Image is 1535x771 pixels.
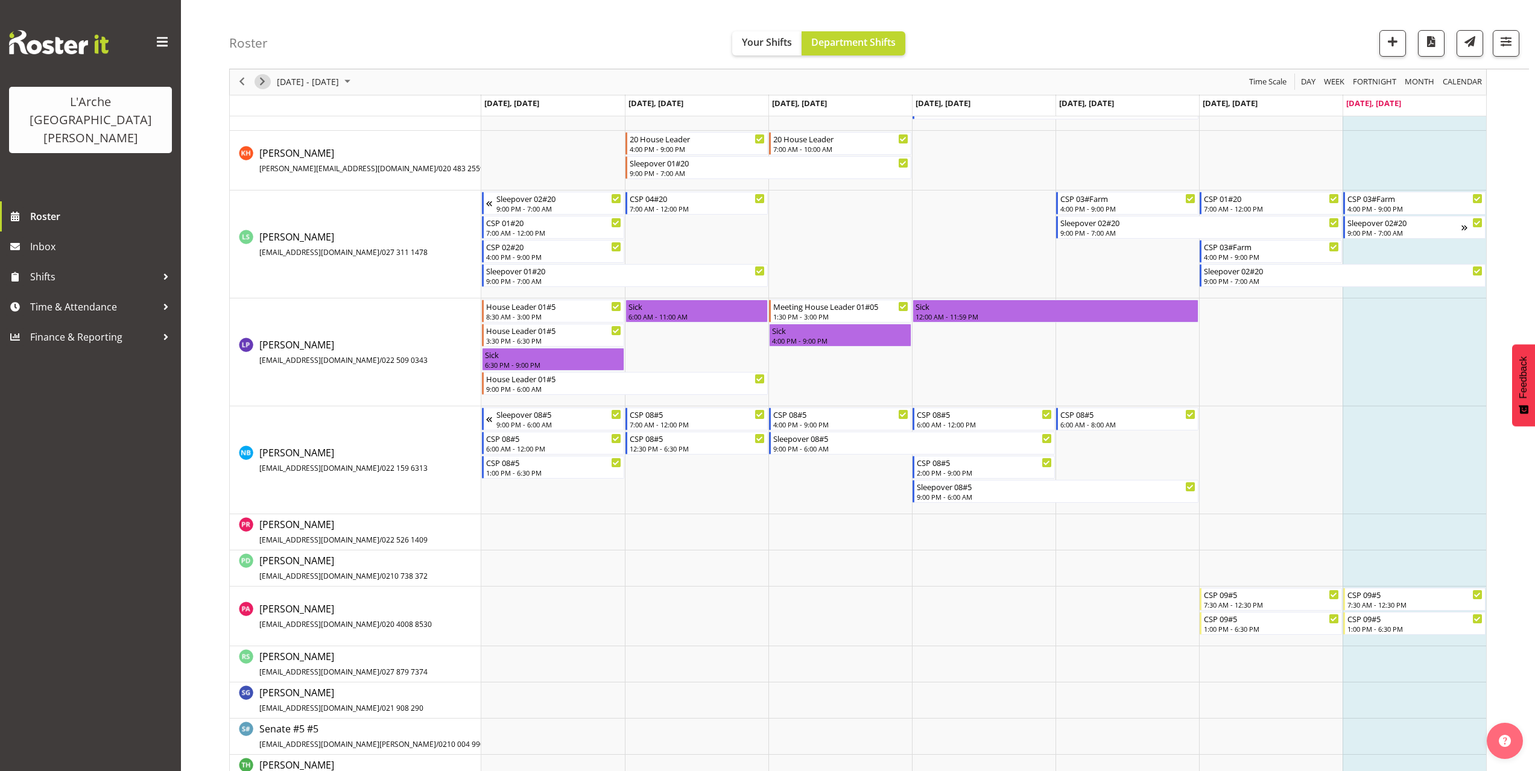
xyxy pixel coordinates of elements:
div: Sleepover 01#20 [486,265,765,277]
button: Timeline Month [1403,75,1437,90]
button: Month [1441,75,1484,90]
span: / [379,463,382,473]
span: Department Shifts [811,36,896,49]
span: [PERSON_NAME] [259,338,428,366]
div: CSP 08#5 [773,408,908,420]
a: [PERSON_NAME][EMAIL_ADDRESS][DOMAIN_NAME]/022 159 6313 [259,445,428,474]
span: Roster [30,207,175,225]
button: Time Scale [1247,75,1289,90]
div: Leanne Smith"s event - CSP 01#20 Begin From Saturday, September 20, 2025 at 7:00:00 AM GMT+12:00 ... [1200,192,1342,215]
span: 027 311 1478 [382,247,428,257]
span: 022 159 6313 [382,463,428,473]
div: 9:00 PM - 6:00 AM [486,384,765,394]
div: 20 House Leader [630,133,765,145]
span: [DATE], [DATE] [1203,98,1258,109]
div: 9:00 PM - 7:00 AM [1060,228,1339,238]
div: 8:30 AM - 3:00 PM [486,312,621,321]
td: Lydia Peters resource [230,298,481,406]
div: Nena Barwell"s event - CSP 08#5 Begin From Tuesday, September 16, 2025 at 12:30:00 PM GMT+12:00 E... [625,432,768,455]
div: CSP 02#20 [486,241,621,253]
img: help-xxl-2.png [1499,735,1511,747]
span: Time & Attendance [30,298,157,316]
div: Sick [772,324,908,336]
div: Leanne Smith"s event - Sleepover 02#20 Begin From Sunday, September 21, 2025 at 9:00:00 PM GMT+12... [1343,216,1486,239]
div: CSP 08#5 [630,432,765,444]
div: Nena Barwell"s event - Sleepover 08#5 Begin From Sunday, September 14, 2025 at 9:00:00 PM GMT+12:... [482,408,624,430]
button: Fortnight [1351,75,1399,90]
span: [DATE], [DATE] [484,98,539,109]
a: [PERSON_NAME][EMAIL_ADDRESS][DOMAIN_NAME]/027 879 7374 [259,649,428,678]
div: Lydia Peters"s event - Sick Begin From Wednesday, September 17, 2025 at 4:00:00 PM GMT+12:00 Ends... [769,324,911,347]
div: Sleepover 02#20 [1347,216,1461,228]
span: [DATE] - [DATE] [276,75,340,90]
div: House Leader 01#5 [486,300,621,312]
span: 022 526 1409 [382,535,428,545]
span: [PERSON_NAME] [259,686,423,714]
div: 6:00 AM - 8:00 AM [1060,420,1195,429]
span: / [379,703,382,713]
div: 2:00 PM - 9:00 PM [917,468,1052,477]
span: [EMAIL_ADDRESS][DOMAIN_NAME] [259,355,379,365]
button: Next [255,75,271,90]
span: 0210 004 990 [438,739,484,749]
div: Sleepover 08#5 [917,480,1195,492]
div: Leanne Smith"s event - CSP 04#20 Begin From Tuesday, September 16, 2025 at 7:00:00 AM GMT+12:00 E... [625,192,768,215]
button: Timeline Week [1322,75,1347,90]
div: CSP 04#20 [630,192,765,204]
a: [PERSON_NAME][EMAIL_ADDRESS][DOMAIN_NAME]/0210 738 372 [259,553,428,582]
span: 022 509 0343 [382,355,428,365]
div: CSP 08#5 [486,456,621,468]
div: 6:00 AM - 11:00 AM [628,312,765,321]
h4: Roster [229,36,268,50]
span: 0210 738 372 [382,571,428,581]
div: 9:00 PM - 6:00 AM [496,420,621,429]
span: calendar [1442,75,1483,90]
span: [PERSON_NAME] [259,650,428,678]
span: [DATE], [DATE] [1059,98,1114,109]
span: Fortnight [1352,75,1397,90]
div: CSP 08#5 [630,408,765,420]
div: CSP 08#5 [917,456,1052,468]
div: 1:30 PM - 3:00 PM [773,312,908,321]
span: Time Scale [1248,75,1288,90]
span: [PERSON_NAME] [259,554,428,582]
span: Month [1404,75,1435,90]
span: / [379,247,382,257]
div: Nena Barwell"s event - Sleepover 08#5 Begin From Thursday, September 18, 2025 at 9:00:00 PM GMT+1... [913,480,1198,503]
div: September 15 - 21, 2025 [273,69,358,95]
button: Previous [234,75,250,90]
div: Leanne Smith"s event - Sleepover 02#20 Begin From Sunday, September 14, 2025 at 9:00:00 PM GMT+12... [482,192,624,215]
span: [PERSON_NAME] [259,230,428,258]
div: Sleepover 02#20 [496,192,621,204]
div: Lydia Peters"s event - Meeting House Leader 01#05 Begin From Wednesday, September 17, 2025 at 1:3... [769,300,911,323]
div: Sleepover 01#20 [630,157,908,169]
td: Paige Reynolds resource [230,514,481,550]
button: Your Shifts [732,31,802,55]
button: Add a new shift [1379,30,1406,57]
div: 7:30 AM - 12:30 PM [1347,600,1483,609]
td: Leanne Smith resource [230,190,481,298]
a: Senate #5 #5[EMAIL_ADDRESS][DOMAIN_NAME][PERSON_NAME]/0210 004 990 [259,722,484,751]
div: Kathryn Hunt"s event - 20 House Leader Begin From Tuesday, September 16, 2025 at 4:00:00 PM GMT+1... [625,132,768,155]
div: Kathryn Hunt"s event - 20 House Leader Begin From Wednesday, September 17, 2025 at 7:00:00 AM GMT... [769,132,911,155]
span: / [436,739,438,749]
div: Nena Barwell"s event - CSP 08#5 Begin From Monday, September 15, 2025 at 1:00:00 PM GMT+12:00 End... [482,456,624,479]
div: Lydia Peters"s event - House Leader 01#5 Begin From Monday, September 15, 2025 at 9:00:00 PM GMT+... [482,372,768,395]
div: 7:30 AM - 12:30 PM [1204,600,1339,609]
span: [DATE], [DATE] [916,98,970,109]
div: 7:00 AM - 12:00 PM [630,420,765,429]
span: Finance & Reporting [30,328,157,346]
div: Pranisha Adhikari"s event - CSP 09#5 Begin From Saturday, September 20, 2025 at 7:30:00 AM GMT+12... [1200,588,1342,611]
span: [PERSON_NAME][EMAIL_ADDRESS][DOMAIN_NAME] [259,163,436,174]
div: Sick [916,300,1195,312]
div: 1:00 PM - 6:30 PM [1347,624,1483,634]
span: [PERSON_NAME] [259,146,484,174]
div: 12:30 PM - 6:30 PM [630,444,765,453]
div: Nena Barwell"s event - CSP 08#5 Begin From Friday, September 19, 2025 at 6:00:00 AM GMT+12:00 End... [1056,408,1198,430]
span: [EMAIL_ADDRESS][DOMAIN_NAME] [259,535,379,545]
div: CSP 01#20 [486,216,621,228]
div: 9:00 PM - 7:00 AM [1347,228,1461,238]
div: CSP 03#Farm [1204,241,1339,253]
div: CSP 09#5 [1347,588,1483,600]
td: Scott Gardner resource [230,682,481,719]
